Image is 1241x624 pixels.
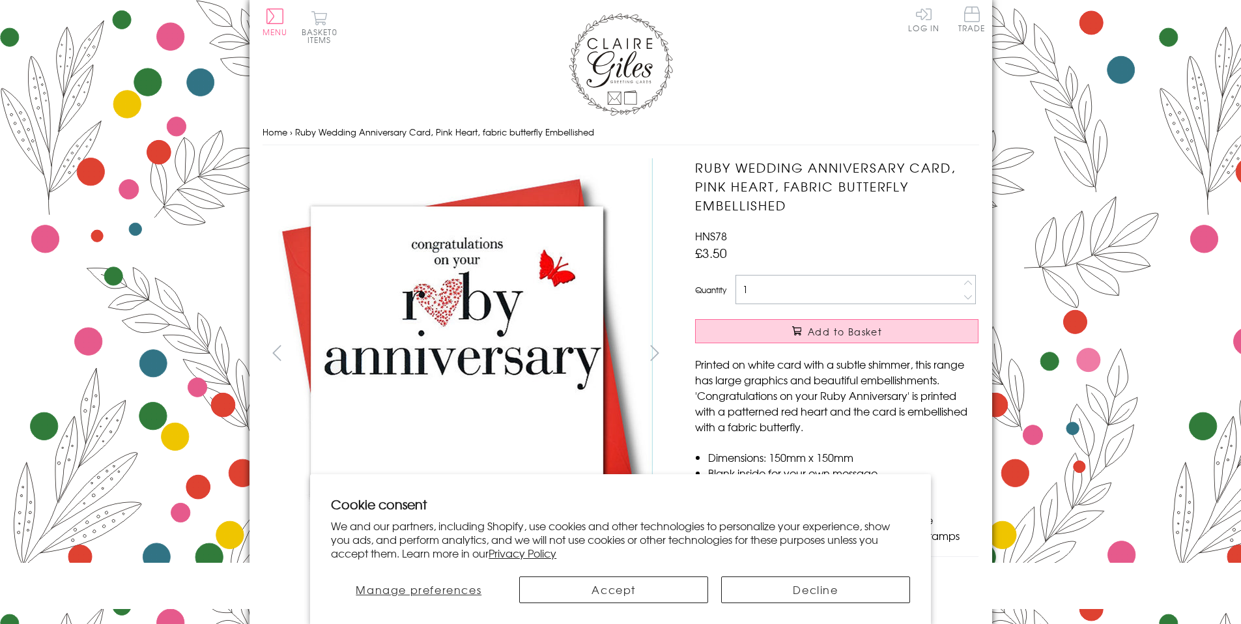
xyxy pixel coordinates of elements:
span: Ruby Wedding Anniversary Card, Pink Heart, fabric butterfly Embellished [295,126,594,138]
span: 0 items [307,26,337,46]
a: Privacy Policy [489,545,556,561]
img: Ruby Wedding Anniversary Card, Pink Heart, fabric butterfly Embellished [669,158,1060,549]
li: Blank inside for your own message [708,465,978,481]
button: Accept [519,576,708,603]
img: Ruby Wedding Anniversary Card, Pink Heart, fabric butterfly Embellished [262,158,653,548]
button: Decline [721,576,910,603]
button: Manage preferences [331,576,506,603]
img: Claire Giles Greetings Cards [569,13,673,116]
span: Add to Basket [808,325,882,338]
a: Trade [958,7,986,35]
li: Dimensions: 150mm x 150mm [708,449,978,465]
a: Log In [908,7,939,32]
span: Menu [263,26,288,38]
a: Home [263,126,287,138]
button: prev [263,338,292,367]
h1: Ruby Wedding Anniversary Card, Pink Heart, fabric butterfly Embellished [695,158,978,214]
label: Quantity [695,284,726,296]
button: next [640,338,669,367]
button: Menu [263,8,288,36]
span: HNS78 [695,228,727,244]
button: Basket0 items [302,10,337,44]
p: Printed on white card with a subtle shimmer, this range has large graphics and beautiful embellis... [695,356,978,434]
button: Add to Basket [695,319,978,343]
span: › [290,126,292,138]
span: Manage preferences [356,582,481,597]
nav: breadcrumbs [263,119,979,146]
p: We and our partners, including Shopify, use cookies and other technologies to personalize your ex... [331,519,910,560]
span: £3.50 [695,244,727,262]
h2: Cookie consent [331,495,910,513]
span: Trade [958,7,986,32]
